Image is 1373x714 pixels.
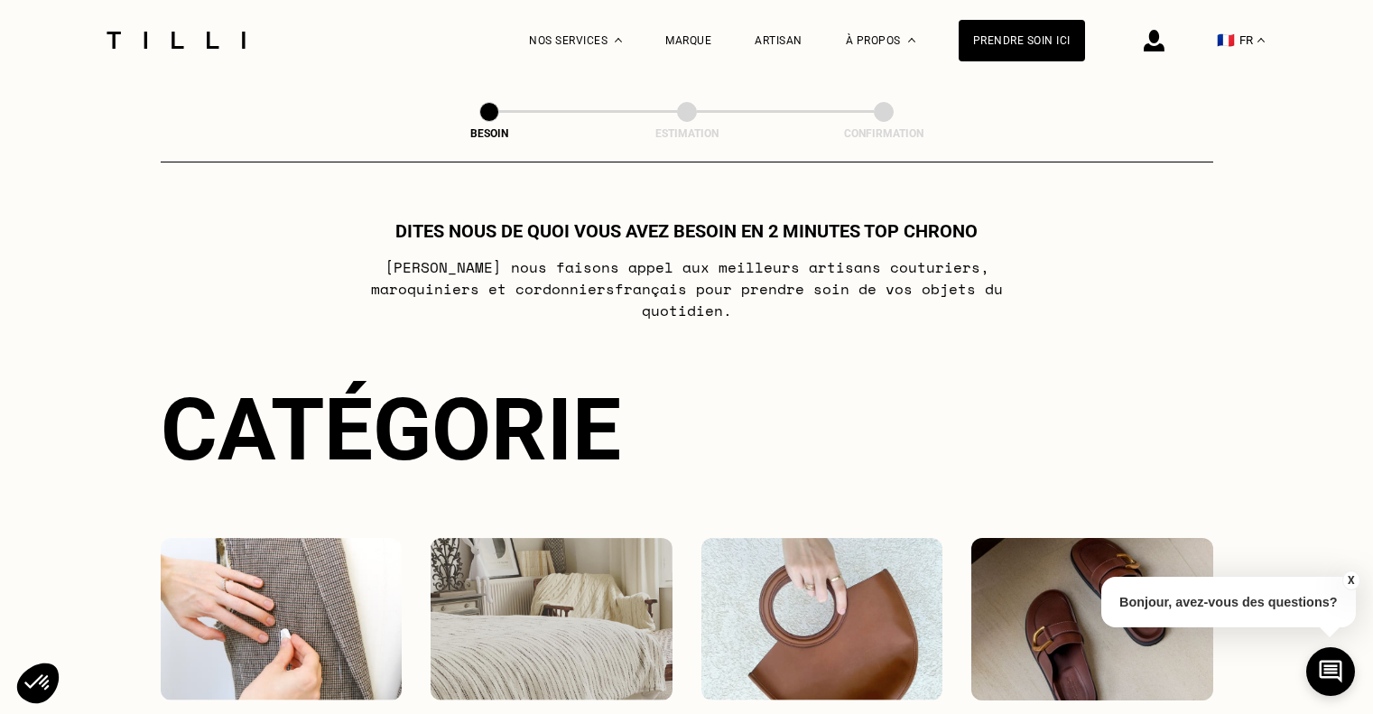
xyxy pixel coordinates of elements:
[161,379,1213,480] div: Catégorie
[597,127,777,140] div: Estimation
[1341,570,1359,590] button: X
[971,538,1213,700] img: Chaussures
[793,127,974,140] div: Confirmation
[161,538,403,700] img: Vêtements
[395,220,978,242] h1: Dites nous de quoi vous avez besoin en 2 minutes top chrono
[665,34,711,47] a: Marque
[959,20,1085,61] a: Prendre soin ici
[615,38,622,42] img: Menu déroulant
[431,538,673,700] img: Intérieur
[1101,577,1356,627] p: Bonjour, avez-vous des questions?
[908,38,915,42] img: Menu déroulant à propos
[755,34,802,47] a: Artisan
[701,538,943,700] img: Accessoires
[1257,38,1265,42] img: menu déroulant
[1217,32,1235,49] span: 🇫🇷
[100,32,252,49] img: Logo du service de couturière Tilli
[1144,30,1164,51] img: icône connexion
[329,256,1044,321] p: [PERSON_NAME] nous faisons appel aux meilleurs artisans couturiers , maroquiniers et cordonniers ...
[399,127,580,140] div: Besoin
